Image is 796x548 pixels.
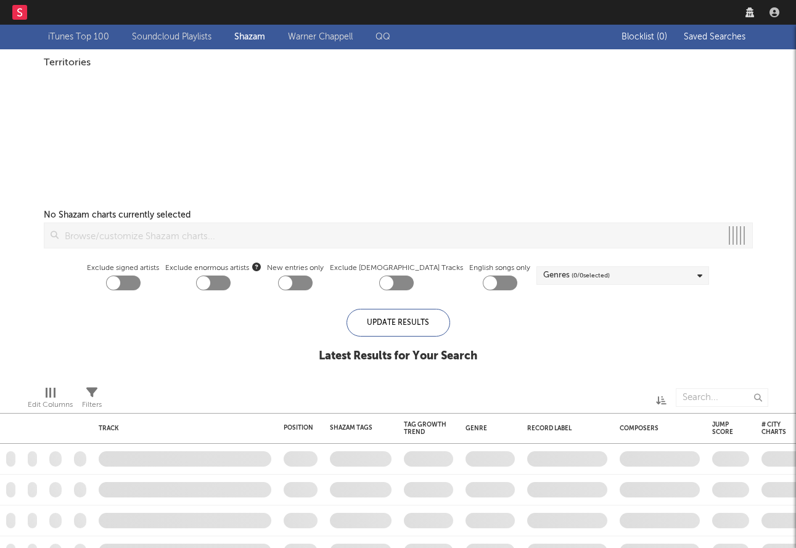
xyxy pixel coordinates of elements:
[132,30,211,44] a: Soundcloud Playlists
[684,33,748,41] span: Saved Searches
[44,208,191,223] div: No Shazam charts currently selected
[657,33,667,41] span: ( 0 )
[572,268,610,283] span: ( 0 / 0 selected)
[288,30,353,44] a: Warner Chappell
[59,223,721,248] input: Browse/customize Shazam charts...
[48,30,109,44] a: iTunes Top 100
[252,261,261,272] button: Exclude enormous artists
[404,421,447,436] div: Tag Growth Trend
[466,425,509,432] div: Genre
[375,30,390,44] a: QQ
[330,424,373,431] div: Shazam Tags
[469,261,530,276] label: English songs only
[622,33,667,41] span: Blocklist
[284,424,313,431] div: Position
[87,261,159,276] label: Exclude signed artists
[543,268,610,283] div: Genres
[347,309,450,337] div: Update Results
[267,261,324,276] label: New entries only
[165,261,261,276] span: Exclude enormous artists
[44,55,753,70] div: Territories
[319,349,477,364] div: Latest Results for Your Search
[330,261,463,276] label: Exclude [DEMOGRAPHIC_DATA] Tracks
[28,382,73,418] div: Edit Columns
[82,382,102,418] div: Filters
[620,425,694,432] div: Composers
[527,425,601,432] div: Record Label
[712,421,733,436] div: Jump Score
[676,388,768,407] input: Search...
[28,398,73,412] div: Edit Columns
[99,425,265,432] div: Track
[82,398,102,412] div: Filters
[680,32,748,42] button: Saved Searches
